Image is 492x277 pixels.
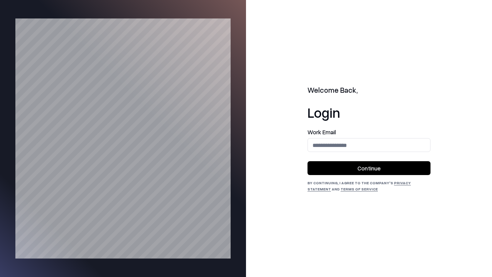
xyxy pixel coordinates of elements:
div: By continuing, I agree to the Company's and [307,180,430,192]
a: Terms of Service [341,187,378,191]
h2: Welcome Back, [307,85,430,96]
h1: Login [307,105,430,120]
button: Continue [307,161,430,175]
label: Work Email [307,129,430,135]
